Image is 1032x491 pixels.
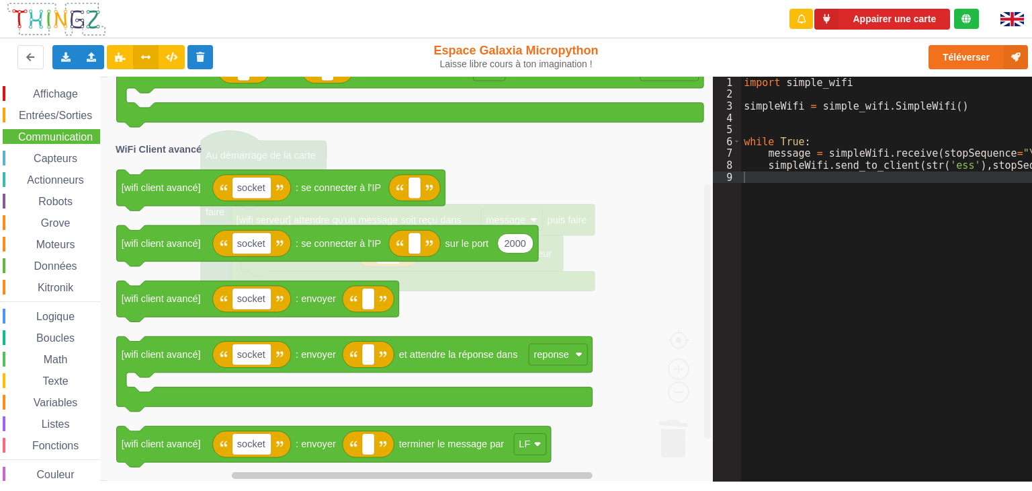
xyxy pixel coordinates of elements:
[122,349,201,360] text: [wifi client avancé]
[36,282,75,293] span: Kitronik
[713,136,741,148] div: 6
[1000,12,1024,26] img: gb.png
[713,100,741,112] div: 3
[237,238,265,249] text: socket
[36,196,75,207] span: Robots
[929,45,1028,69] button: Téléverser
[713,112,741,124] div: 4
[713,88,741,100] div: 2
[34,239,77,250] span: Moteurs
[428,59,605,70] div: Laisse libre cours à ton imagination !
[296,238,381,249] text: : se connecter à l'IP
[237,439,265,449] text: socket
[32,153,79,164] span: Capteurs
[713,159,741,172] div: 8
[445,238,489,249] text: sur le port
[116,144,202,155] text: WiFi Client avancé
[30,440,81,451] span: Fonctions
[122,182,201,193] text: [wifi client avancé]
[399,349,518,360] text: et attendre la réponse dans
[713,124,741,136] div: 5
[954,9,979,29] div: Tu es connecté au serveur de création de Thingz
[31,88,79,100] span: Affichage
[237,349,265,360] text: socket
[35,469,77,480] span: Couleur
[40,418,72,430] span: Listes
[16,131,95,143] span: Communication
[32,397,80,408] span: Variables
[34,332,77,344] span: Boucles
[713,77,741,89] div: 1
[122,238,201,249] text: [wifi client avancé]
[17,110,94,121] span: Entrées/Sorties
[25,174,86,186] span: Actionneurs
[296,439,336,449] text: : envoyer
[296,293,336,304] text: : envoyer
[32,260,79,272] span: Données
[237,293,265,304] text: socket
[6,1,107,37] img: thingz_logo.png
[34,311,77,322] span: Logique
[296,349,336,360] text: : envoyer
[399,439,505,449] text: terminer le message par
[122,293,201,304] text: [wifi client avancé]
[533,349,568,360] text: reponse
[519,439,530,449] text: LF
[122,439,201,449] text: [wifi client avancé]
[428,43,605,70] div: Espace Galaxia Micropython
[713,172,741,184] div: 9
[39,217,73,229] span: Grove
[296,182,381,193] text: : se connecter à l'IP
[814,9,950,30] button: Appairer une carte
[40,375,70,387] span: Texte
[237,182,265,193] text: socket
[713,147,741,159] div: 7
[504,238,525,249] text: 2000
[42,354,70,365] span: Math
